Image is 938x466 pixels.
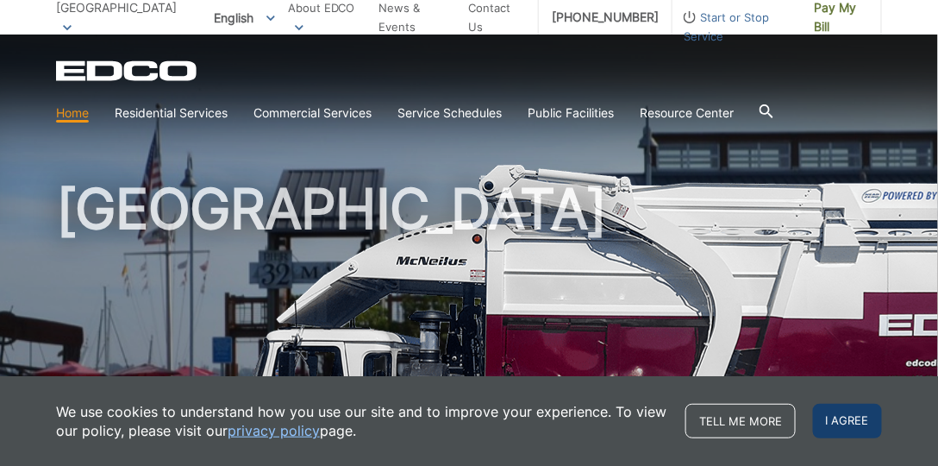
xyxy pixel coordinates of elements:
[685,404,796,438] a: Tell me more
[56,104,89,123] a: Home
[56,402,668,440] p: We use cookies to understand how you use our site and to improve your experience. To view our pol...
[228,421,320,440] a: privacy policy
[397,104,502,123] a: Service Schedules
[253,104,372,123] a: Commercial Services
[201,3,288,32] span: English
[813,404,882,438] span: I agree
[528,104,614,123] a: Public Facilities
[115,104,228,123] a: Residential Services
[56,60,199,81] a: EDCD logo. Return to the homepage.
[640,104,734,123] a: Resource Center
